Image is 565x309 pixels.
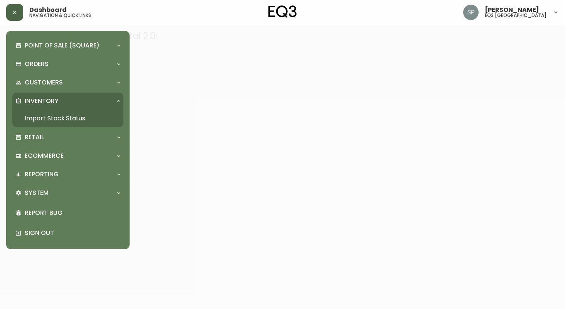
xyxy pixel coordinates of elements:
div: Customers [12,74,123,91]
p: System [25,189,49,197]
h5: eq3 [GEOGRAPHIC_DATA] [485,13,546,18]
div: Sign Out [12,223,123,243]
h5: navigation & quick links [29,13,91,18]
p: Reporting [25,170,59,179]
p: Ecommerce [25,152,64,160]
img: 25c0ecf8c5ed261b7fd55956ee48612f [463,5,479,20]
img: logo [268,5,297,18]
p: Sign Out [25,229,120,237]
p: Inventory [25,97,59,105]
a: Import Stock Status [12,110,123,127]
p: Orders [25,60,49,68]
div: Reporting [12,166,123,183]
div: Inventory [12,93,123,110]
p: Report Bug [25,209,120,217]
div: Point of Sale (Square) [12,37,123,54]
div: Orders [12,56,123,73]
div: Retail [12,129,123,146]
p: Customers [25,78,63,87]
div: Ecommerce [12,147,123,164]
p: Retail [25,133,44,142]
div: Report Bug [12,203,123,223]
div: System [12,184,123,201]
span: [PERSON_NAME] [485,7,539,13]
p: Point of Sale (Square) [25,41,100,50]
span: Dashboard [29,7,67,13]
